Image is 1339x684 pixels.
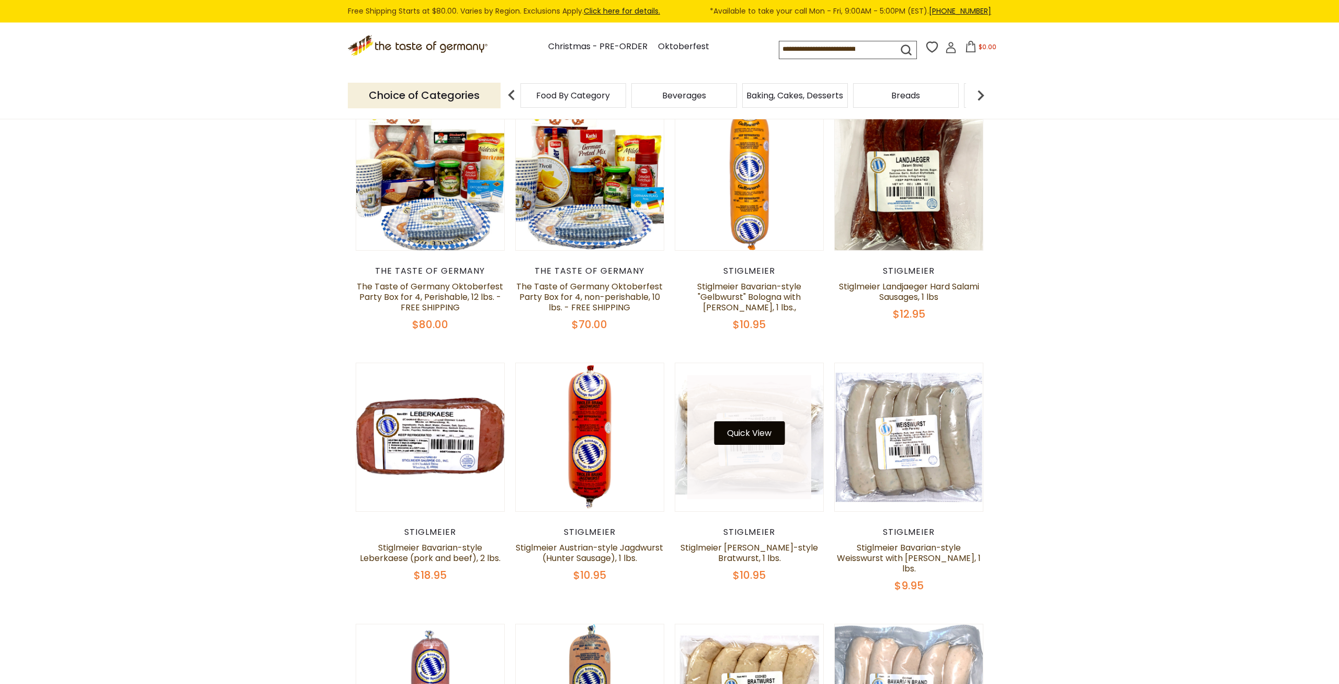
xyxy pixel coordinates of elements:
img: Stiglmeier Nuernberger-style Bratwurst, 1 lbs. [675,363,823,511]
div: Stiglmeier [834,527,983,537]
p: Choice of Categories [348,83,501,108]
span: $12.95 [893,307,925,321]
button: $0.00 [959,41,1003,57]
a: Click here for details. [584,6,660,16]
img: Stiglmeier Bavarian-style Leberkaese (pork and beef), 2 lbs. [356,363,504,511]
div: Stiglmeier [515,527,664,537]
a: The Taste of Germany Oktoberfest Party Box for 4, non-perishable, 10 lbs. - FREE SHIPPING [516,281,663,313]
img: Stiglmeier Bavarian-style "Gelbwurst" Bologna with Parsley, 1 lbs., [675,102,823,250]
img: The Taste of Germany Oktoberfest Party Box for 4, Perishable, 12 lbs. - FREE SHIPPING [356,102,504,250]
div: Stiglmeier [834,266,983,276]
img: Stiglmeier Landjaeger Hard Salami Sausages, 1 lbs [835,102,983,250]
img: Stiglmeier Austrian-style Jagdwurst (Hunter Sausage), 1 lbs. [516,363,664,511]
div: The Taste of Germany [356,266,505,276]
a: Food By Category [536,92,610,99]
span: $0.00 [979,42,996,51]
a: Oktoberfest [658,40,709,54]
img: next arrow [970,85,991,106]
a: Stiglmeier Landjaeger Hard Salami Sausages, 1 lbs [839,281,979,303]
span: $10.95 [573,568,606,582]
img: The Taste of Germany Oktoberfest Party Box for 4, non-perishable, 10 lbs. - FREE SHIPPING [516,102,664,250]
span: $9.95 [894,578,924,593]
span: $18.95 [414,568,447,582]
a: Stiglmeier [PERSON_NAME]-style Bratwurst, 1 lbs. [680,542,818,564]
span: $80.00 [412,317,448,332]
span: *Available to take your call Mon - Fri, 9:00AM - 5:00PM (EST). [710,5,991,17]
span: $10.95 [733,317,766,332]
a: Baking, Cakes, Desserts [746,92,843,99]
button: Quick View [714,421,785,445]
img: previous arrow [501,85,522,106]
span: $70.00 [572,317,607,332]
div: Stiglmeier [675,266,824,276]
div: The Taste of Germany [515,266,664,276]
div: Stiglmeier [675,527,824,537]
a: Stiglmeier Bavarian-style Weisswurst with [PERSON_NAME], 1 lbs. [837,542,981,575]
img: Stiglmeier Bavarian-style Weisswurst with Parsley, 1 lbs. [835,363,983,511]
a: Christmas - PRE-ORDER [548,40,648,54]
a: Beverages [662,92,706,99]
span: $10.95 [733,568,766,582]
div: Free Shipping Starts at $80.00. Varies by Region. Exclusions Apply. [348,5,991,17]
a: The Taste of Germany Oktoberfest Party Box for 4, Perishable, 12 lbs. - FREE SHIPPING [357,281,503,313]
div: Stiglmeier [356,527,505,537]
a: [PHONE_NUMBER] [929,6,991,16]
a: Stiglmeier Austrian-style Jagdwurst (Hunter Sausage), 1 lbs. [516,542,663,564]
a: Stiglmeier Bavarian-style "Gelbwurst" Bologna with [PERSON_NAME], 1 lbs., [697,281,801,313]
a: Breads [891,92,920,99]
a: Stiglmeier Bavarian-style Leberkaese (pork and beef), 2 lbs. [360,542,501,564]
